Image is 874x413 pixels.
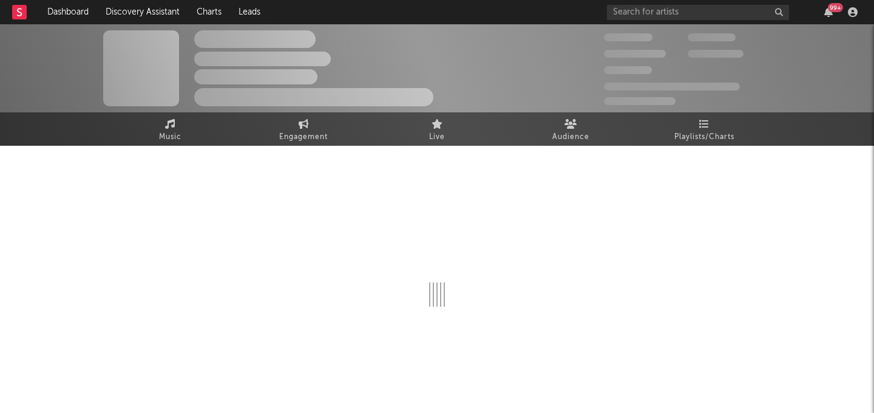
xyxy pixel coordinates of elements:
[604,97,676,105] span: Jump Score: 85.0
[604,83,740,90] span: 50,000,000 Monthly Listeners
[688,50,744,58] span: 1,000,000
[552,130,589,145] span: Audience
[637,112,771,146] a: Playlists/Charts
[103,112,237,146] a: Music
[370,112,504,146] a: Live
[824,7,833,17] button: 99+
[604,66,652,74] span: 100,000
[279,130,328,145] span: Engagement
[604,50,666,58] span: 50,000,000
[828,3,843,12] div: 99 +
[504,112,637,146] a: Audience
[674,130,734,145] span: Playlists/Charts
[159,130,181,145] span: Music
[688,33,736,41] span: 100,000
[237,112,370,146] a: Engagement
[607,5,789,20] input: Search for artists
[604,33,652,41] span: 300,000
[429,130,445,145] span: Live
